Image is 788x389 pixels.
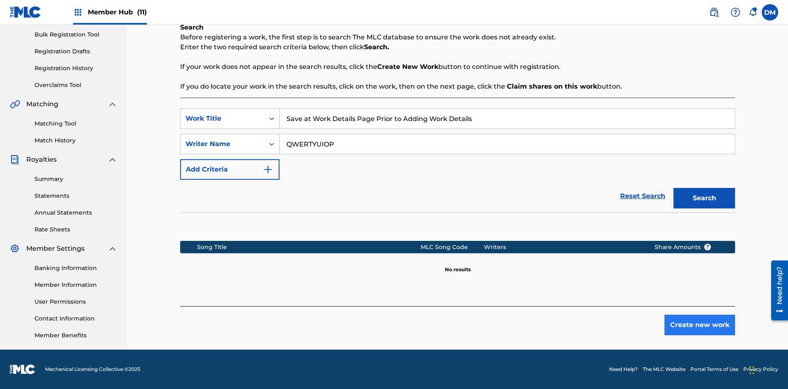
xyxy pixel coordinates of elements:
iframe: Chat Widget [747,350,788,389]
p: If your work does not appear in the search results, click the button to continue with registration. [180,62,735,72]
div: MLC Song Code [421,243,484,252]
a: Overclaims Tool [34,81,117,89]
a: Bulk Registration Tool [34,30,117,39]
strong: Create New Work [377,63,438,71]
img: logo [10,364,35,374]
a: The MLC Website [643,366,685,373]
a: Rate Sheets [34,225,117,234]
a: Privacy Policy [743,366,778,373]
div: Help [727,4,744,21]
img: expand [108,244,117,254]
a: Matching Tool [34,119,117,128]
p: Before registering a work, the first step is to search The MLC database to ensure the work does n... [180,32,735,42]
span: Matching [26,99,58,109]
a: Member Information [34,281,117,289]
a: Registration History [34,64,117,73]
span: (11) [137,8,147,16]
p: No results [445,256,471,273]
a: User Permissions [34,297,117,306]
div: Notifications [749,8,757,16]
strong: Claim shares on this work [507,82,597,90]
div: Work Title [186,114,259,124]
div: Writer Name [186,139,259,149]
span: Member Hub [88,7,147,17]
a: Portal Terms of Use [690,366,738,373]
div: User Menu [762,4,778,21]
a: Member Benefits [34,331,117,340]
img: expand [108,155,117,165]
div: Writers [484,243,642,252]
iframe: Resource Center [765,257,788,325]
b: Search [180,23,204,31]
button: Search [673,188,735,208]
a: Need Help? [609,366,638,373]
span: Share Amounts [655,243,711,252]
a: Banking Information [34,264,117,272]
p: If you do locate your work in the search results, click on the work, then on the next page, click... [180,82,735,92]
a: Reset Search [616,187,669,205]
button: Add Criteria [180,159,279,180]
a: Contact Information [34,314,117,323]
a: Statements [34,192,117,200]
img: MLC Logo [10,6,41,18]
span: Member Settings [26,244,85,254]
img: help [731,7,740,17]
a: Annual Statements [34,208,117,217]
div: Song Title [197,243,421,252]
img: Matching [10,99,20,109]
img: Royalties [10,155,20,165]
span: Mechanical Licensing Collective © 2025 [45,366,140,373]
div: Drag [749,358,754,382]
a: Registration Drafts [34,47,117,56]
a: Public Search [706,4,722,21]
img: expand [108,99,117,109]
img: Top Rightsholders [73,7,83,17]
form: Search Form [180,108,735,213]
button: Create new work [664,315,735,335]
img: 9d2ae6d4665cec9f34b9.svg [263,165,273,174]
img: Member Settings [10,244,20,254]
a: Summary [34,175,117,183]
img: search [709,7,719,17]
strong: Search. [364,43,389,51]
a: Match History [34,136,117,145]
p: Enter the two required search criteria below, then click [180,42,735,52]
span: Royalties [26,155,57,165]
span: ? [704,244,711,250]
